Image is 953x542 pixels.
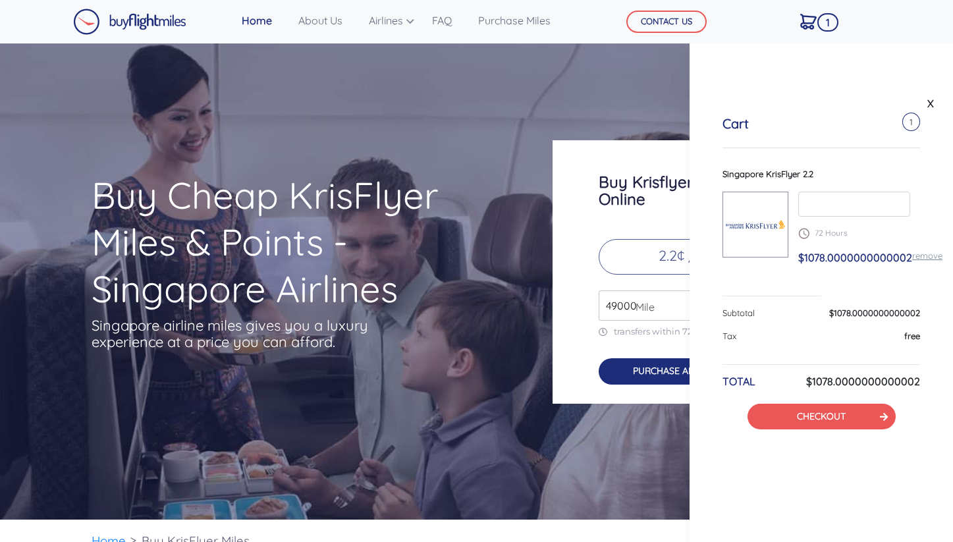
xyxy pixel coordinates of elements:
button: CONTACT US [626,11,707,33]
a: X [924,94,937,113]
a: Home [236,7,277,34]
span: 1 [817,13,838,32]
h1: Buy Cheap KrisFlyer Miles & Points - Singapore Airlines [92,172,501,312]
span: 1 [902,113,920,131]
a: 1 [795,7,822,35]
a: About Us [293,7,348,34]
span: $1078.0000000000002 [829,308,920,318]
a: Buy Flight Miles Logo [73,5,186,38]
span: Singapore KrisFlyer 2.2 [722,169,813,179]
p: 72 Hours [798,227,910,239]
h5: Cart [722,116,749,132]
img: Singapore-KrisFlyer.png [723,210,788,239]
button: CHECKOUT [748,404,896,429]
p: transfers within 72 hours [599,326,816,337]
a: remove [912,250,942,261]
img: Buy Flight Miles Logo [73,9,186,35]
span: Mile [629,299,655,315]
span: $1078.0000000000002 [798,251,912,264]
h6: $1078.0000000000002 [806,375,920,388]
a: Airlines [364,7,411,34]
img: Cart [800,14,817,30]
a: CHECKOUT [797,410,846,422]
a: Purchase Miles [473,7,556,34]
a: FAQ [427,7,457,34]
span: free [904,331,920,341]
h6: TOTAL [722,375,755,388]
p: Singapore airline miles gives you a luxury experience at a price you can afford. [92,317,388,350]
span: Tax [722,331,736,341]
span: Subtotal [722,308,755,318]
img: schedule.png [798,228,809,239]
p: 2.2¢ /per miles [599,239,816,275]
button: PURCHASE AIRLINE MILES$1,078.00 [599,358,816,385]
h3: Buy Krisflyer Airline Miles Online [599,173,816,207]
